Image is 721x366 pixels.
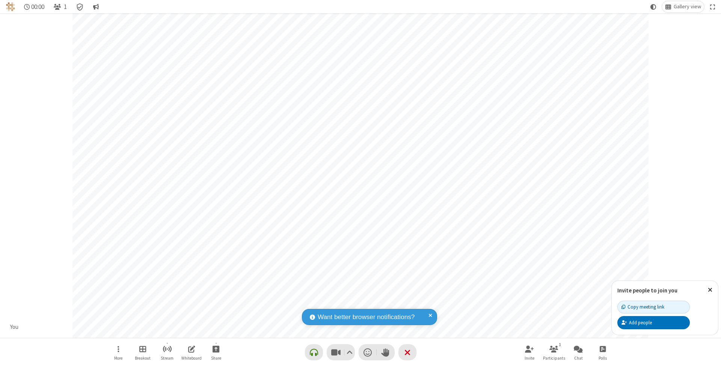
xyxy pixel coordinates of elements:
button: Invite participants (⌘+Shift+I) [518,342,541,363]
span: Breakout [135,356,151,360]
button: Change layout [662,1,704,12]
button: Start streaming [156,342,178,363]
button: Raise hand [377,344,395,360]
span: Polls [599,356,607,360]
span: Want better browser notifications? [318,312,415,322]
button: Using system theme [647,1,659,12]
button: Open menu [107,342,130,363]
button: Start sharing [205,342,227,363]
div: Meeting details Encryption enabled [73,1,87,12]
button: Open shared whiteboard [180,342,203,363]
label: Invite people to join you [617,287,677,294]
button: Add people [617,316,690,329]
button: Manage Breakout Rooms [131,342,154,363]
span: Stream [161,356,173,360]
span: More [114,356,122,360]
button: Stop video (⌘+Shift+V) [327,344,355,360]
span: Whiteboard [181,356,202,360]
button: Fullscreen [707,1,718,12]
button: Video setting [344,344,354,360]
button: Connect your audio [305,344,323,360]
button: End or leave meeting [398,344,416,360]
span: Participants [543,356,565,360]
button: Close popover [702,281,718,299]
span: 00:00 [31,3,44,11]
button: Open participant list [50,1,70,12]
button: Conversation [90,1,102,12]
button: Send a reaction [359,344,377,360]
div: Copy meeting link [621,303,664,310]
img: QA Selenium DO NOT DELETE OR CHANGE [6,2,15,11]
span: Invite [525,356,534,360]
button: Open chat [567,342,590,363]
div: You [8,323,21,331]
button: Open poll [591,342,614,363]
button: Copy meeting link [617,301,690,313]
span: 1 [64,3,67,11]
div: Timer [21,1,48,12]
span: Gallery view [674,4,701,10]
span: Share [211,356,221,360]
div: 1 [557,341,563,348]
span: Chat [574,356,583,360]
button: Open participant list [543,342,565,363]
